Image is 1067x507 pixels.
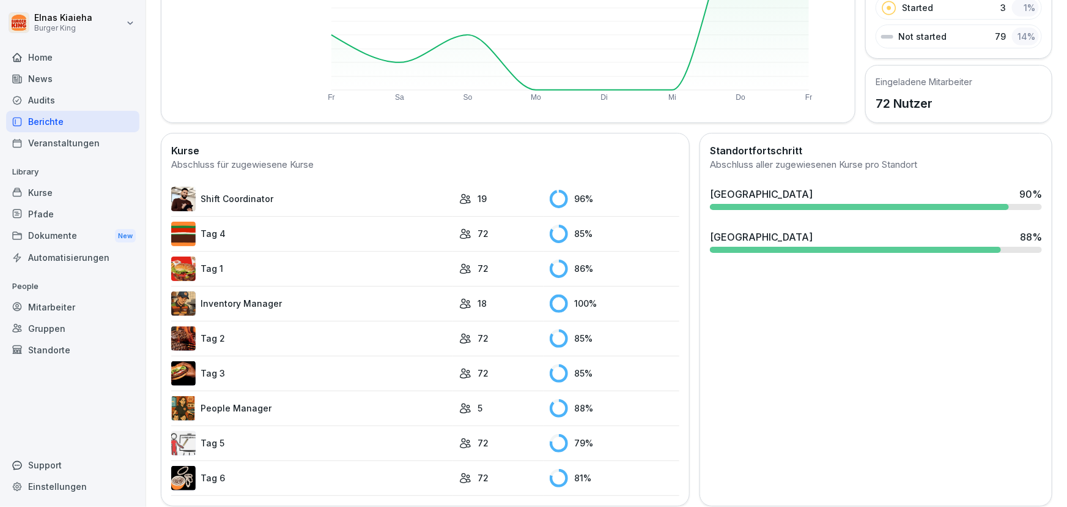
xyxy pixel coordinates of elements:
a: Automatisierungen [6,247,139,268]
p: 72 [478,262,489,275]
a: People Manager [171,396,453,421]
img: vy1vuzxsdwx3e5y1d1ft51l0.png [171,431,196,456]
p: People [6,277,139,296]
div: 100 % [550,295,679,313]
p: 5 [478,402,482,415]
p: Burger King [34,24,92,32]
a: Tag 6 [171,466,453,490]
p: 18 [478,297,487,310]
img: xc3x9m9uz5qfs93t7kmvoxs4.png [171,396,196,421]
a: Audits [6,89,139,111]
h2: Standortfortschritt [710,143,1042,158]
p: Started [902,1,933,14]
a: Home [6,47,139,68]
a: Veranstaltungen [6,132,139,154]
a: News [6,68,139,89]
p: Library [6,162,139,182]
text: Sa [395,93,404,102]
a: Gruppen [6,318,139,339]
p: 72 [478,332,489,345]
p: Elnas Kiaieha [34,13,92,23]
div: 88 % [550,399,679,418]
div: 96 % [550,190,679,208]
img: cq6tslmxu1pybroki4wxmcwi.png [171,361,196,386]
a: Tag 3 [171,361,453,386]
a: Pfade [6,203,139,225]
div: Support [6,454,139,476]
img: rvamvowt7cu6mbuhfsogl0h5.png [171,466,196,490]
text: Mo [531,93,541,102]
a: Berichte [6,111,139,132]
img: a35kjdk9hf9utqmhbz0ibbvi.png [171,222,196,246]
text: Mi [669,93,677,102]
img: q4kvd0p412g56irxfxn6tm8s.png [171,187,196,211]
p: Not started [898,30,947,43]
div: Abschluss aller zugewiesenen Kurse pro Standort [710,158,1042,172]
a: Tag 4 [171,222,453,246]
a: Mitarbeiter [6,296,139,318]
a: Tag 1 [171,257,453,281]
div: 88 % [1020,230,1042,244]
text: Fr [806,93,813,102]
a: Tag 5 [171,431,453,456]
div: 85 % [550,225,679,243]
text: Di [601,93,608,102]
a: Inventory Manager [171,291,453,316]
h5: Eingeladene Mitarbeiter [876,75,972,88]
p: 79 [995,30,1006,43]
a: [GEOGRAPHIC_DATA]88% [705,225,1047,258]
div: New [115,229,136,243]
p: 3 [1000,1,1006,14]
div: 90 % [1019,187,1042,201]
img: hzkj8u8nkg09zk50ub0d0otk.png [171,326,196,351]
p: 72 [478,367,489,380]
div: [GEOGRAPHIC_DATA] [710,230,813,244]
text: Fr [328,93,334,102]
p: 72 [478,471,489,484]
a: Einstellungen [6,476,139,497]
h2: Kurse [171,143,679,158]
div: 85 % [550,329,679,348]
div: 86 % [550,260,679,278]
p: 72 Nutzer [876,94,972,113]
img: kxzo5hlrfunza98hyv09v55a.png [171,257,196,281]
a: [GEOGRAPHIC_DATA]90% [705,182,1047,215]
img: o1h5p6rcnzw0lu1jns37xjxx.png [171,291,196,316]
div: [GEOGRAPHIC_DATA] [710,187,813,201]
a: Standorte [6,339,139,361]
p: 72 [478,437,489,449]
div: Abschluss für zugewiesene Kurse [171,158,679,172]
a: DokumenteNew [6,225,139,247]
div: 85 % [550,364,679,383]
p: 72 [478,227,489,240]
text: Do [736,93,746,102]
div: 81 % [550,469,679,487]
div: 14 % [1012,28,1039,45]
div: Dokumente [6,225,139,247]
a: Kurse [6,182,139,203]
p: 19 [478,192,487,205]
text: So [463,93,473,102]
a: Tag 2 [171,326,453,351]
a: Shift Coordinator [171,187,453,211]
div: 79 % [550,434,679,453]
